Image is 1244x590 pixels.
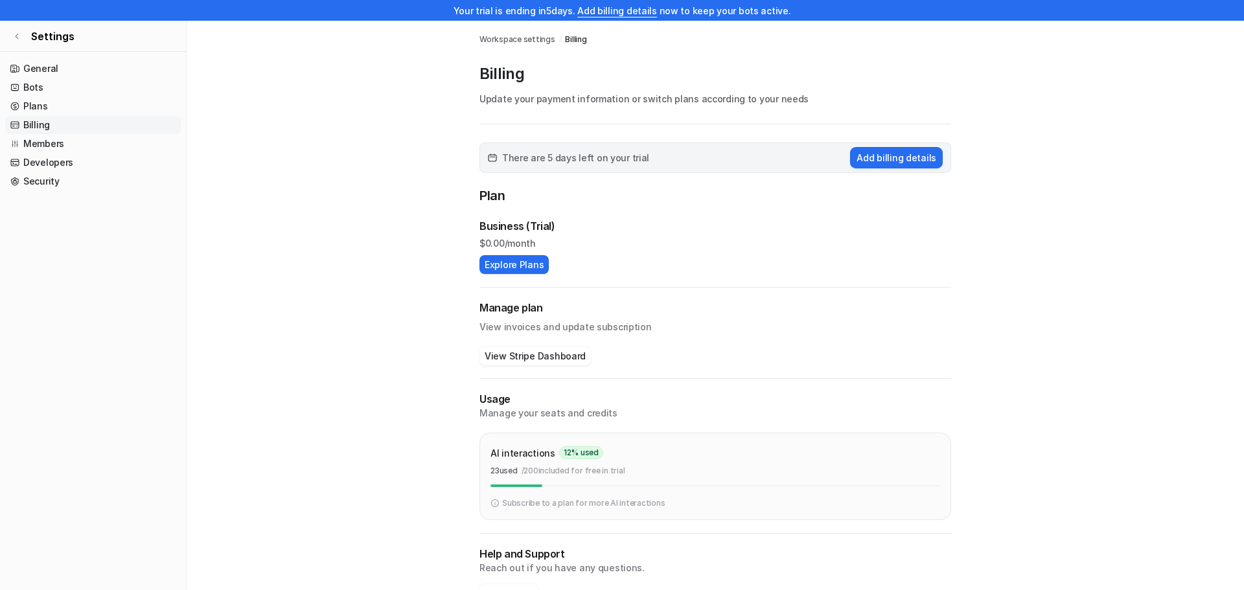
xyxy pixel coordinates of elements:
[565,34,586,45] a: Billing
[850,147,943,168] button: Add billing details
[577,5,657,16] a: Add billing details
[479,346,591,365] button: View Stripe Dashboard
[490,446,555,460] p: AI interactions
[479,392,951,407] p: Usage
[479,218,555,234] p: Business (Trial)
[31,28,75,44] span: Settings
[5,116,181,134] a: Billing
[502,497,665,509] p: Subscribe to a plan for more AI interactions
[5,78,181,96] a: Bots
[559,34,562,45] span: /
[479,301,951,315] h2: Manage plan
[479,315,951,334] p: View invoices and update subscription
[5,172,181,190] a: Security
[5,60,181,78] a: General
[502,151,649,165] span: There are 5 days left on your trial
[479,255,549,274] button: Explore Plans
[488,153,497,163] img: calender-icon.svg
[479,236,951,250] p: $ 0.00/month
[559,446,603,459] span: 12 % used
[479,407,951,420] p: Manage your seats and credits
[479,186,951,208] p: Plan
[5,97,181,115] a: Plans
[522,465,625,477] p: / 200 included for free in trial
[5,135,181,153] a: Members
[479,562,951,574] p: Reach out if you have any questions.
[479,92,951,106] p: Update your payment information or switch plans according to your needs
[5,153,181,172] a: Developers
[479,63,951,84] p: Billing
[490,465,518,477] p: 23 used
[479,547,951,562] p: Help and Support
[479,34,555,45] a: Workspace settings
